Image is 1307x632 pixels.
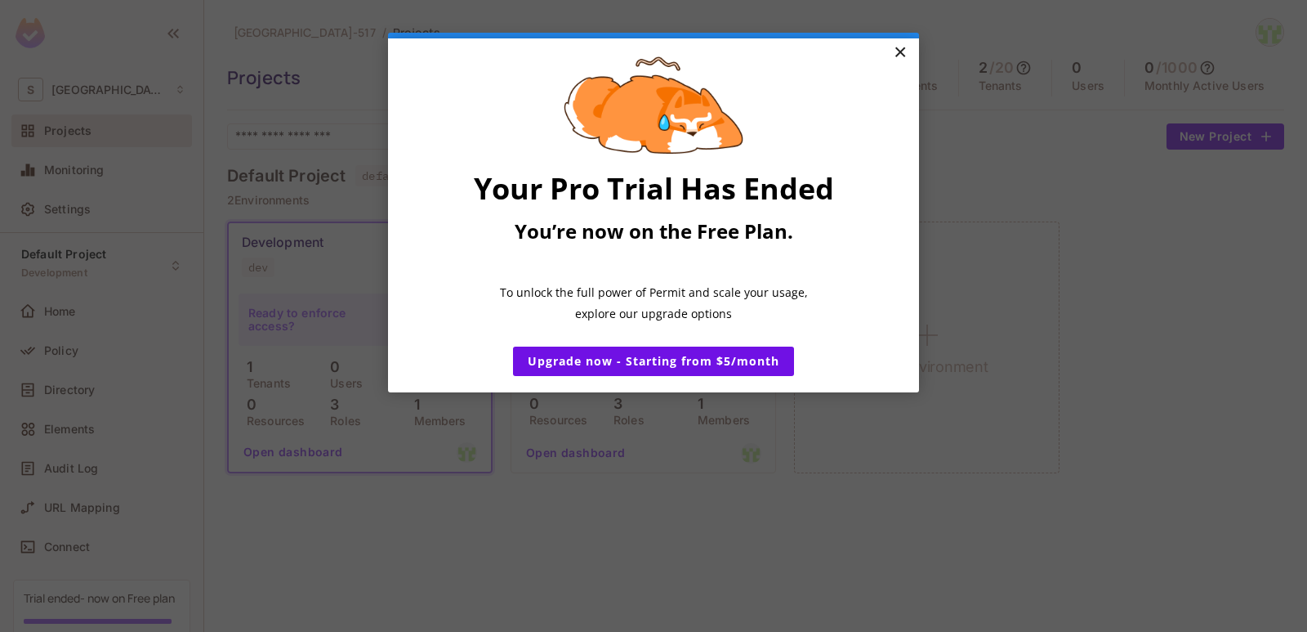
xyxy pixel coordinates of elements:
a: Close modal [885,38,914,68]
a: Upgrade now - Starting from $5/month [513,347,794,376]
span: Your Pro Trial Has Ended [474,168,834,208]
span: You’re now on the Free Plan. [515,217,793,244]
span: To unlock the full power of Permit and scale your usage, [500,285,808,300]
p: ​ [432,253,875,271]
div: current step [388,33,919,38]
span: explore our upgrade options [575,306,732,321]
